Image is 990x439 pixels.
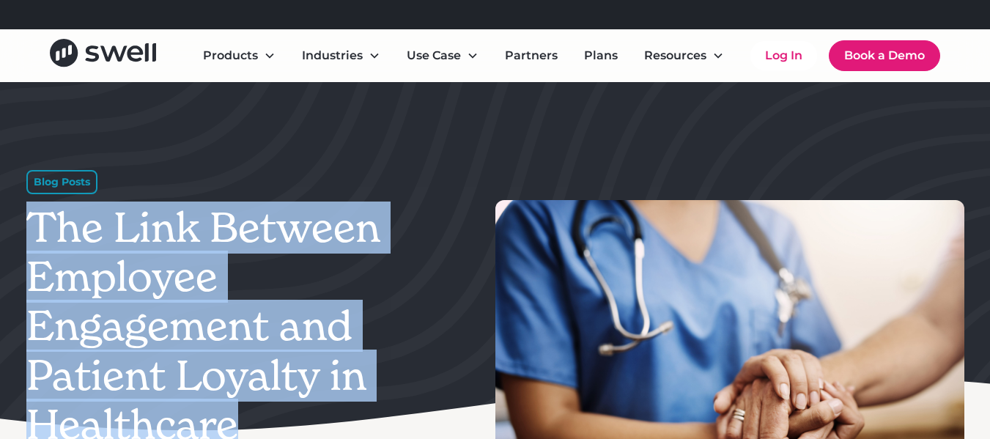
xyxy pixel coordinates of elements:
div: Resources [644,47,706,64]
div: Products [191,41,287,70]
div: Use Case [407,47,461,64]
a: home [50,39,156,72]
div: Resources [632,41,736,70]
div: Industries [290,41,392,70]
div: Products [203,47,258,64]
div: Use Case [395,41,490,70]
a: Log In [750,41,817,70]
a: Book a Demo [829,40,940,71]
div: Blog Posts [26,170,97,194]
a: Plans [572,41,629,70]
a: Partners [493,41,569,70]
div: Industries [302,47,363,64]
